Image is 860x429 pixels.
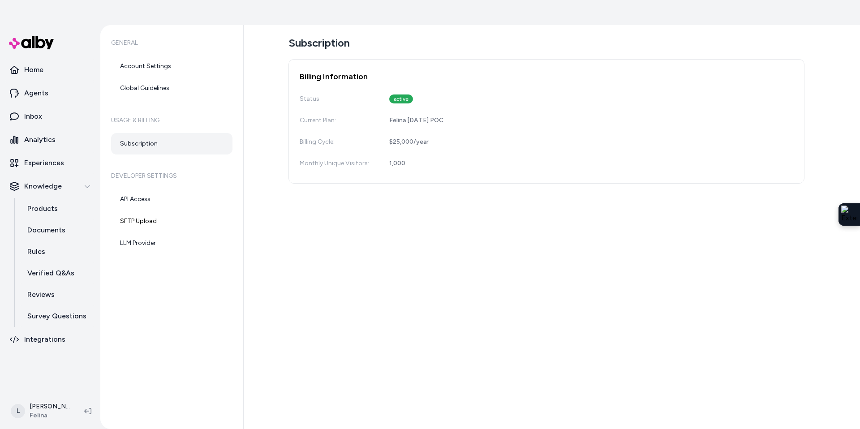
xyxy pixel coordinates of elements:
a: Survey Questions [18,305,97,327]
p: Rules [27,246,45,257]
img: Extension Icon [841,206,857,223]
a: Subscription [111,133,232,154]
img: alby Logo [9,36,54,49]
a: Global Guidelines [111,77,232,99]
a: Inbox [4,106,97,127]
p: Inbox [24,111,42,122]
h6: Developer Settings [111,163,232,189]
a: Reviews [18,284,97,305]
span: L [11,404,25,418]
div: Monthly Unique Visitors: [300,159,371,168]
a: Experiences [4,152,97,174]
p: Agents [24,88,48,99]
a: Rules [18,241,97,262]
div: Status: [300,94,371,103]
p: Documents [27,225,65,236]
h6: General [111,30,232,56]
div: Felina [DATE] POC [389,116,443,125]
a: Integrations [4,329,97,350]
button: Knowledge [4,176,97,197]
p: Reviews [27,289,55,300]
h2: Billing Information [300,70,793,83]
button: L[PERSON_NAME]Felina [5,397,77,425]
a: Account Settings [111,56,232,77]
p: [PERSON_NAME] [30,402,70,411]
a: Home [4,59,97,81]
p: Survey Questions [27,311,86,322]
a: Verified Q&As [18,262,97,284]
div: Billing Cycle: [300,137,371,146]
div: active [389,94,413,103]
a: Agents [4,82,97,104]
p: Analytics [24,134,56,145]
a: Analytics [4,129,97,150]
div: $25,000 / year [389,137,429,146]
p: Home [24,64,43,75]
a: API Access [111,189,232,210]
div: Current Plan: [300,116,371,125]
a: Documents [18,219,97,241]
a: Products [18,198,97,219]
h6: Usage & Billing [111,108,232,133]
a: SFTP Upload [111,210,232,232]
p: Integrations [24,334,65,345]
div: 1,000 [389,159,405,168]
h1: Subscription [288,36,804,50]
a: LLM Provider [111,232,232,254]
p: Experiences [24,158,64,168]
span: Felina [30,411,70,420]
p: Verified Q&As [27,268,74,279]
p: Products [27,203,58,214]
p: Knowledge [24,181,62,192]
